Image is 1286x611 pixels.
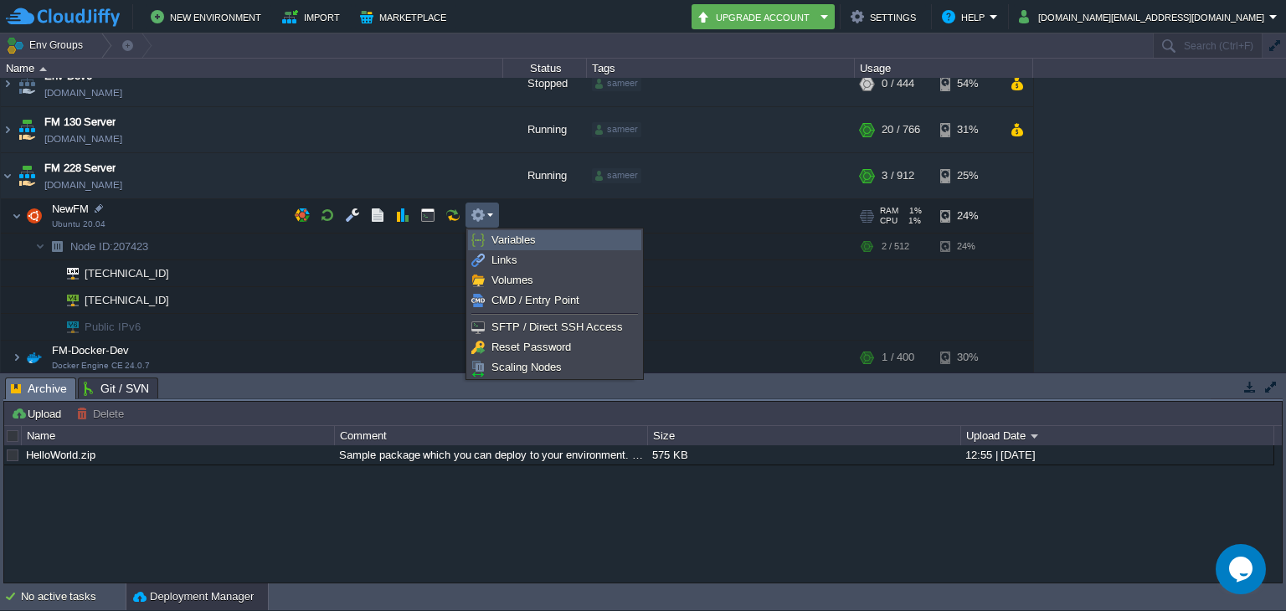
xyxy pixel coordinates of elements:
a: FM 130 Server [44,114,116,131]
img: AMDAwAAAACH5BAEAAAAALAAAAAABAAEAAAICRAEAOw== [23,199,46,233]
button: Help [942,7,990,27]
span: [DOMAIN_NAME] [44,85,122,101]
button: New Environment [151,7,266,27]
div: Running [503,107,587,152]
a: Node ID:207423 [69,239,151,254]
div: Status [504,59,586,78]
div: 575 KB [648,445,959,465]
img: AMDAwAAAACH5BAEAAAAALAAAAAABAAEAAAICRAEAOw== [35,234,45,259]
span: CPU [880,216,898,226]
div: Size [649,426,960,445]
img: AMDAwAAAACH5BAEAAAAALAAAAAABAAEAAAICRAEAOw== [15,107,39,152]
a: FM 228 Server [44,160,116,177]
span: RAM [880,206,898,216]
img: AMDAwAAAACH5BAEAAAAALAAAAAABAAEAAAICRAEAOw== [1,61,14,106]
span: 1% [904,216,921,226]
img: AMDAwAAAACH5BAEAAAAALAAAAAABAAEAAAICRAEAOw== [45,314,55,340]
div: 30% [940,341,995,374]
img: AMDAwAAAACH5BAEAAAAALAAAAAABAAEAAAICRAEAOw== [45,234,69,259]
span: SFTP / Direct SSH Access [491,321,623,333]
div: Stopped [503,61,587,106]
div: 12:55 | [DATE] [961,445,1273,465]
span: Scaling Nodes [491,361,562,373]
img: AMDAwAAAACH5BAEAAAAALAAAAAABAAEAAAICRAEAOw== [15,153,39,198]
button: Import [282,7,345,27]
div: sameer [592,76,641,91]
img: AMDAwAAAACH5BAEAAAAALAAAAAABAAEAAAICRAEAOw== [55,314,79,340]
a: FM-Docker-DevDocker Engine CE 24.0.7 [50,344,131,357]
span: [TECHNICAL_ID] [83,287,172,313]
button: Upload [11,406,66,421]
div: 54% [940,61,995,106]
button: Marketplace [360,7,451,27]
img: AMDAwAAAACH5BAEAAAAALAAAAAABAAEAAAICRAEAOw== [55,287,79,313]
span: CMD / Entry Point [491,294,579,306]
img: AMDAwAAAACH5BAEAAAAALAAAAAABAAEAAAICRAEAOw== [1,153,14,198]
button: Delete [76,406,129,421]
span: [DOMAIN_NAME] [44,131,122,147]
div: 1 / 400 [882,341,914,374]
button: Upgrade Account [697,7,815,27]
button: Settings [851,7,921,27]
span: [DOMAIN_NAME] [44,177,122,193]
a: [TECHNICAL_ID] [83,267,172,280]
img: AMDAwAAAACH5BAEAAAAALAAAAAABAAEAAAICRAEAOw== [1,107,14,152]
span: 1% [905,206,922,216]
a: Public IPv6 [83,321,143,333]
button: Deployment Manager [133,588,254,605]
div: 24% [940,199,995,233]
div: 2 / 512 [882,234,909,259]
a: SFTP / Direct SSH Access [469,318,640,336]
div: sameer [592,122,641,137]
img: AMDAwAAAACH5BAEAAAAALAAAAAABAAEAAAICRAEAOw== [15,61,39,106]
div: sameer [592,168,641,183]
div: Upload Date [962,426,1273,445]
div: Name [2,59,502,78]
span: Public IPv6 [83,314,143,340]
button: [DOMAIN_NAME][EMAIL_ADDRESS][DOMAIN_NAME] [1019,7,1269,27]
span: Variables [491,234,536,246]
img: AMDAwAAAACH5BAEAAAAALAAAAAABAAEAAAICRAEAOw== [12,199,22,233]
span: Ubuntu 20.04 [52,219,105,229]
iframe: chat widget [1216,544,1269,594]
img: AMDAwAAAACH5BAEAAAAALAAAAAABAAEAAAICRAEAOw== [45,260,55,286]
div: Usage [856,59,1032,78]
span: Volumes [491,274,533,286]
a: Links [469,251,640,270]
div: 31% [940,107,995,152]
img: AMDAwAAAACH5BAEAAAAALAAAAAABAAEAAAICRAEAOw== [23,341,46,374]
div: Name [23,426,334,445]
span: 207423 [69,239,151,254]
img: CloudJiffy [6,7,120,28]
span: NewFM [50,202,91,216]
span: Docker Engine CE 24.0.7 [52,361,150,371]
a: Variables [469,231,640,249]
span: Archive [11,378,67,399]
img: AMDAwAAAACH5BAEAAAAALAAAAAABAAEAAAICRAEAOw== [55,260,79,286]
div: 0 / 444 [882,61,914,106]
div: 3 / 912 [882,153,914,198]
span: Node ID: [70,240,113,253]
span: Reset Password [491,341,571,353]
div: 24% [940,234,995,259]
a: NewFMUbuntu 20.04 [50,203,91,215]
span: Links [491,254,517,266]
a: CMD / Entry Point [469,291,640,310]
img: AMDAwAAAACH5BAEAAAAALAAAAAABAAEAAAICRAEAOw== [12,341,22,374]
div: Running [503,153,587,198]
div: 25% [940,153,995,198]
div: Sample package which you can deploy to your environment. Feel free to delete and upload a package... [335,445,646,465]
button: Env Groups [6,33,89,57]
a: Reset Password [469,338,640,357]
div: Tags [588,59,854,78]
span: [TECHNICAL_ID] [83,260,172,286]
img: AMDAwAAAACH5BAEAAAAALAAAAAABAAEAAAICRAEAOw== [45,287,55,313]
a: Scaling Nodes [469,358,640,377]
a: HelloWorld.zip [26,449,95,461]
img: AMDAwAAAACH5BAEAAAAALAAAAAABAAEAAAICRAEAOw== [39,67,47,71]
div: No active tasks [21,583,126,610]
div: 20 / 766 [882,107,920,152]
span: Git / SVN [84,378,149,398]
span: FM-Docker-Dev [50,343,131,357]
